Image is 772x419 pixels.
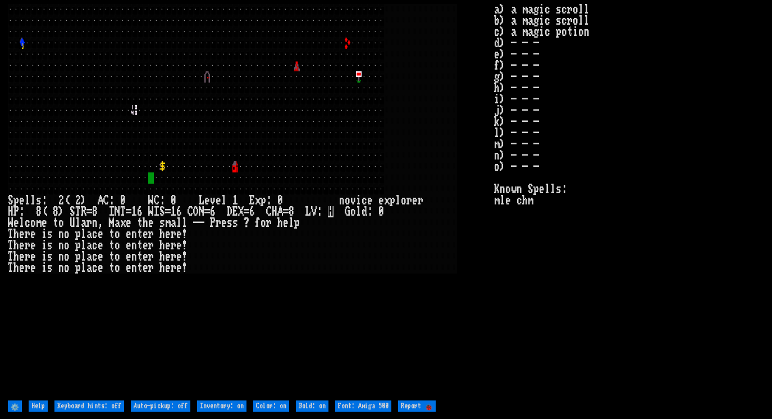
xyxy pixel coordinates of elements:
[137,206,143,217] div: 6
[64,229,70,240] div: o
[81,251,86,262] div: l
[165,229,171,240] div: e
[29,400,48,412] input: Help
[182,251,188,262] div: !
[131,240,137,251] div: n
[277,195,283,206] div: 0
[255,217,261,229] div: f
[131,251,137,262] div: n
[92,251,98,262] div: c
[210,206,216,217] div: 6
[182,262,188,274] div: !
[75,229,81,240] div: p
[86,229,92,240] div: a
[216,195,221,206] div: e
[238,206,244,217] div: X
[81,229,86,240] div: l
[165,262,171,274] div: e
[148,217,154,229] div: e
[25,262,30,274] div: r
[13,251,19,262] div: h
[19,240,25,251] div: e
[272,206,277,217] div: H
[277,217,283,229] div: h
[19,195,25,206] div: e
[92,206,98,217] div: 8
[120,217,126,229] div: x
[143,251,148,262] div: e
[335,400,391,412] input: Font: Amiga 500
[159,229,165,240] div: h
[115,251,120,262] div: o
[19,251,25,262] div: e
[8,206,13,217] div: H
[296,400,328,412] input: Bold: on
[8,217,13,229] div: W
[8,251,13,262] div: T
[92,217,98,229] div: n
[25,251,30,262] div: r
[249,195,255,206] div: E
[148,195,154,206] div: W
[30,229,36,240] div: e
[13,262,19,274] div: h
[294,217,300,229] div: p
[210,217,216,229] div: P
[148,240,154,251] div: r
[109,206,115,217] div: I
[165,206,171,217] div: =
[98,217,103,229] div: ,
[244,217,249,229] div: ?
[36,206,42,217] div: 8
[350,195,356,206] div: v
[165,240,171,251] div: e
[232,195,238,206] div: 1
[159,262,165,274] div: h
[367,206,373,217] div: :
[176,217,182,229] div: l
[103,195,109,206] div: C
[75,206,81,217] div: T
[255,195,261,206] div: x
[283,206,289,217] div: =
[367,195,373,206] div: e
[115,262,120,274] div: o
[253,400,289,412] input: Color: on
[13,229,19,240] div: h
[159,240,165,251] div: h
[126,217,131,229] div: e
[165,251,171,262] div: e
[36,217,42,229] div: m
[390,195,395,206] div: p
[137,262,143,274] div: t
[25,195,30,206] div: l
[176,262,182,274] div: e
[261,195,266,206] div: p
[283,217,289,229] div: e
[182,240,188,251] div: !
[42,195,47,206] div: :
[311,206,317,217] div: V
[384,195,390,206] div: x
[30,217,36,229] div: o
[120,206,126,217] div: T
[47,229,53,240] div: s
[86,217,92,229] div: r
[176,229,182,240] div: e
[115,206,120,217] div: N
[204,195,210,206] div: e
[339,195,345,206] div: n
[289,217,294,229] div: l
[143,229,148,240] div: e
[204,206,210,217] div: =
[53,217,58,229] div: t
[92,262,98,274] div: c
[58,251,64,262] div: n
[92,229,98,240] div: c
[42,229,47,240] div: i
[199,195,204,206] div: L
[171,240,176,251] div: r
[137,229,143,240] div: t
[19,262,25,274] div: e
[148,251,154,262] div: r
